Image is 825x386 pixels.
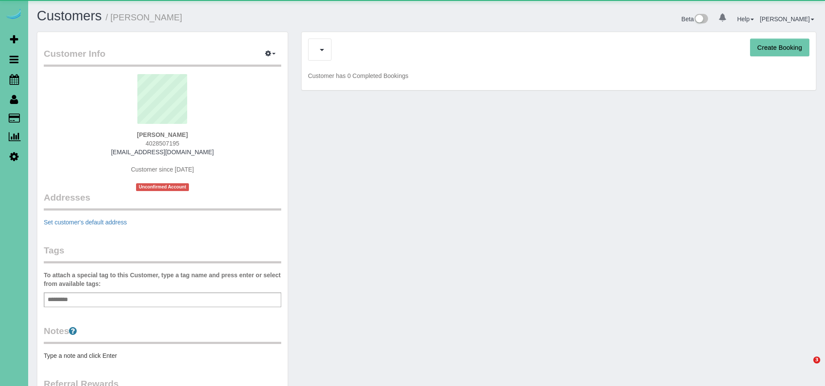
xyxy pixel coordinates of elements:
strong: [PERSON_NAME] [137,131,188,138]
img: New interface [694,14,708,25]
span: 3 [813,357,820,363]
pre: Type a note and click Enter [44,351,281,360]
a: [PERSON_NAME] [760,16,814,23]
span: 4028507195 [146,140,179,147]
img: Automaid Logo [5,9,23,21]
label: To attach a special tag to this Customer, type a tag name and press enter or select from availabl... [44,271,281,288]
span: Unconfirmed Account [136,183,189,191]
a: Customers [37,8,102,23]
span: Customer since [DATE] [131,166,194,173]
legend: Customer Info [44,47,281,67]
p: Customer has 0 Completed Bookings [308,71,809,80]
a: [EMAIL_ADDRESS][DOMAIN_NAME] [111,149,214,156]
a: Help [737,16,754,23]
legend: Notes [44,324,281,344]
button: Create Booking [750,39,809,57]
a: Set customer's default address [44,219,127,226]
iframe: Intercom live chat [796,357,816,377]
a: Beta [682,16,708,23]
legend: Tags [44,244,281,263]
small: / [PERSON_NAME] [106,13,182,22]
